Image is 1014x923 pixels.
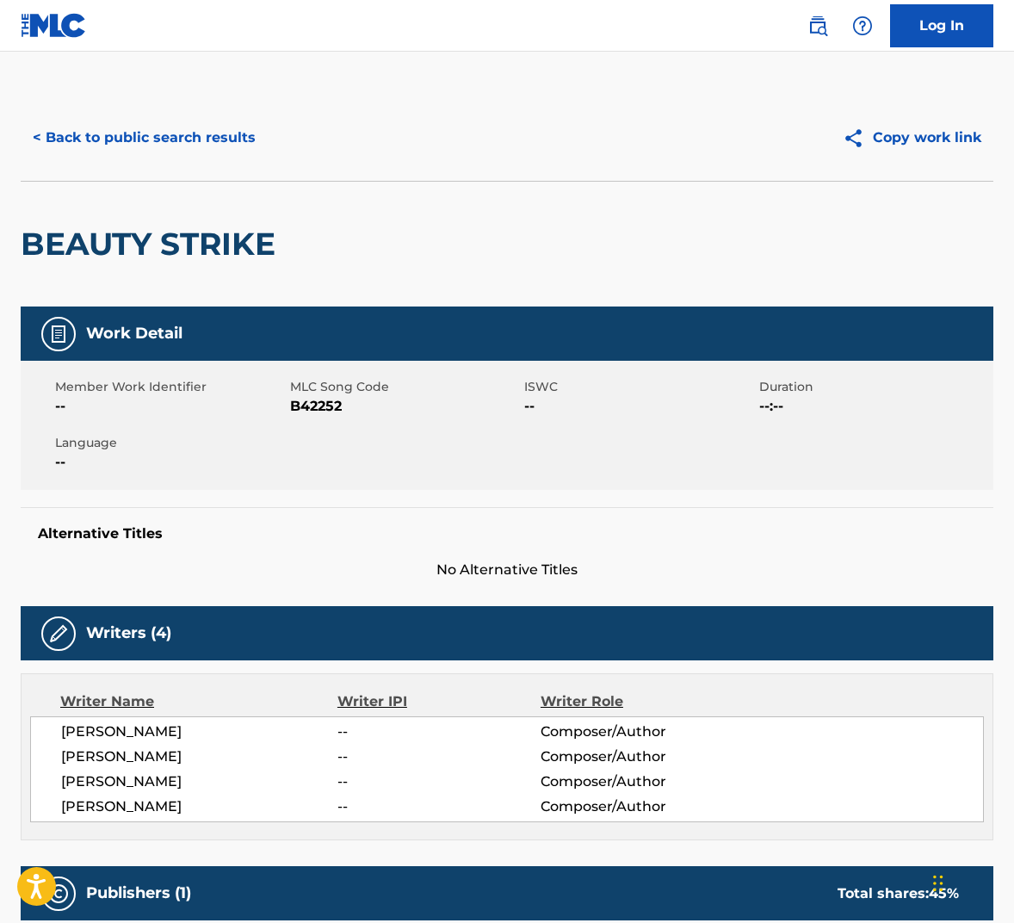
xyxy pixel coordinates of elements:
span: [PERSON_NAME] [61,746,337,767]
span: MLC Song Code [290,378,521,396]
span: [PERSON_NAME] [61,771,337,792]
a: Log In [890,4,993,47]
div: Writer Role [541,691,726,712]
span: Composer/Author [541,722,725,742]
span: -- [337,722,541,742]
img: MLC Logo [21,13,87,38]
div: Total shares: [838,883,959,904]
span: -- [55,452,286,473]
img: help [852,15,873,36]
span: No Alternative Titles [21,560,993,580]
span: [PERSON_NAME] [61,796,337,817]
span: Language [55,434,286,452]
iframe: Chat Widget [928,840,1014,923]
div: Drag [933,858,943,909]
button: < Back to public search results [21,116,268,159]
img: Copy work link [843,127,873,149]
h5: Work Detail [86,324,182,344]
span: Composer/Author [541,771,725,792]
h5: Publishers (1) [86,883,191,903]
span: Member Work Identifier [55,378,286,396]
span: ISWC [524,378,755,396]
span: -- [337,796,541,817]
h2: BEAUTY STRIKE [21,225,284,263]
h5: Alternative Titles [38,525,976,542]
span: -- [337,771,541,792]
img: Work Detail [48,324,69,344]
span: -- [55,396,286,417]
img: search [807,15,828,36]
div: Writer Name [60,691,337,712]
button: Copy work link [831,116,993,159]
span: Composer/Author [541,746,725,767]
span: -- [524,396,755,417]
a: Public Search [801,9,835,43]
span: Duration [759,378,990,396]
span: [PERSON_NAME] [61,722,337,742]
div: Writer IPI [337,691,541,712]
span: -- [337,746,541,767]
h5: Writers (4) [86,623,171,643]
span: B42252 [290,396,521,417]
div: Help [845,9,880,43]
img: Publishers [48,883,69,904]
span: --:-- [759,396,990,417]
span: Composer/Author [541,796,725,817]
img: Writers [48,623,69,644]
